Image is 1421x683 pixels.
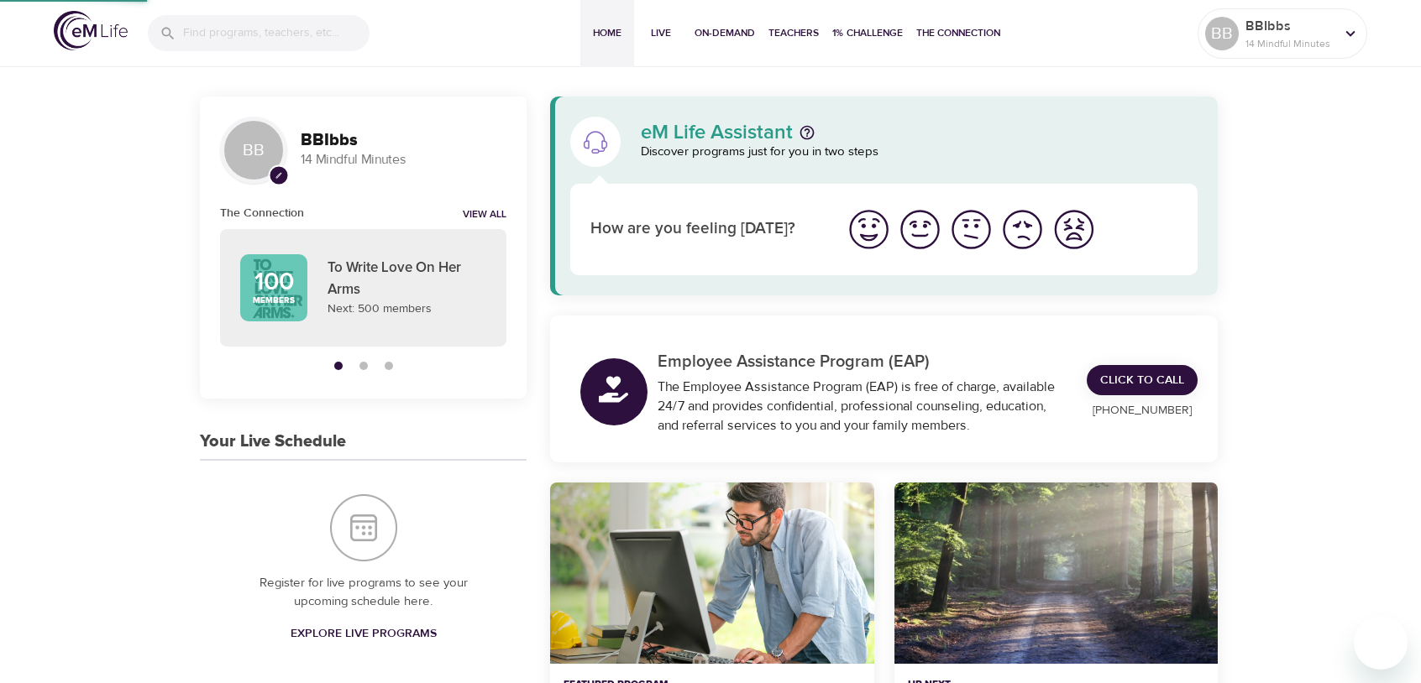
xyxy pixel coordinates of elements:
[894,482,1218,665] button: Guided Practice
[220,204,304,222] h6: The Connection
[253,295,295,307] p: Members
[1051,206,1097,253] img: worst
[590,217,823,242] p: How are you feeling [DATE]?
[1087,402,1198,420] p: [PHONE_NUMBER]
[999,206,1046,253] img: bad
[233,574,493,612] p: Register for live programs to see your upcoming schedule here.
[894,204,946,255] button: I'm feeling good
[832,24,903,42] span: 1% Challenge
[183,15,370,51] input: Find programs, teachers, etc...
[220,117,287,184] div: BB
[54,11,128,50] img: logo
[658,349,1067,374] p: Employee Assistance Program (EAP)
[284,618,443,649] a: Explore Live Programs
[1205,17,1239,50] div: BB
[1245,16,1334,36] p: BBIbbs
[948,206,994,253] img: ok
[897,206,943,253] img: good
[946,204,997,255] button: I'm feeling ok
[1354,616,1408,670] iframe: Button to launch messaging window
[1048,204,1099,255] button: I'm feeling worst
[301,150,506,169] p: 14 Mindful Minutes
[463,208,506,222] a: View all notifications
[695,24,755,42] span: On-Demand
[582,128,609,155] img: eM Life Assistant
[587,24,627,42] span: Home
[291,623,437,644] span: Explore Live Programs
[843,204,894,255] button: I'm feeling great
[916,24,1000,42] span: The Connection
[254,269,294,295] p: 100
[1087,365,1198,396] a: Click to Call
[641,143,1198,162] p: Discover programs just for you in two steps
[658,378,1067,435] div: The Employee Assistance Program (EAP) is free of charge, available 24/7 and provides confidential...
[1245,36,1334,51] p: 14 Mindful Minutes
[1100,370,1184,391] span: Click to Call
[330,494,397,561] img: Your Live Schedule
[997,204,1048,255] button: I'm feeling bad
[328,258,486,300] p: To Write Love On Her Arms
[301,131,506,150] h3: BBIbbs
[550,482,873,665] button: Ten Short Everyday Mindfulness Practices
[200,432,346,451] h3: Your Live Schedule
[328,300,486,318] p: Next: 500 members
[641,24,681,42] span: Live
[846,206,892,253] img: great
[768,24,819,42] span: Teachers
[641,123,793,143] p: eM Life Assistant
